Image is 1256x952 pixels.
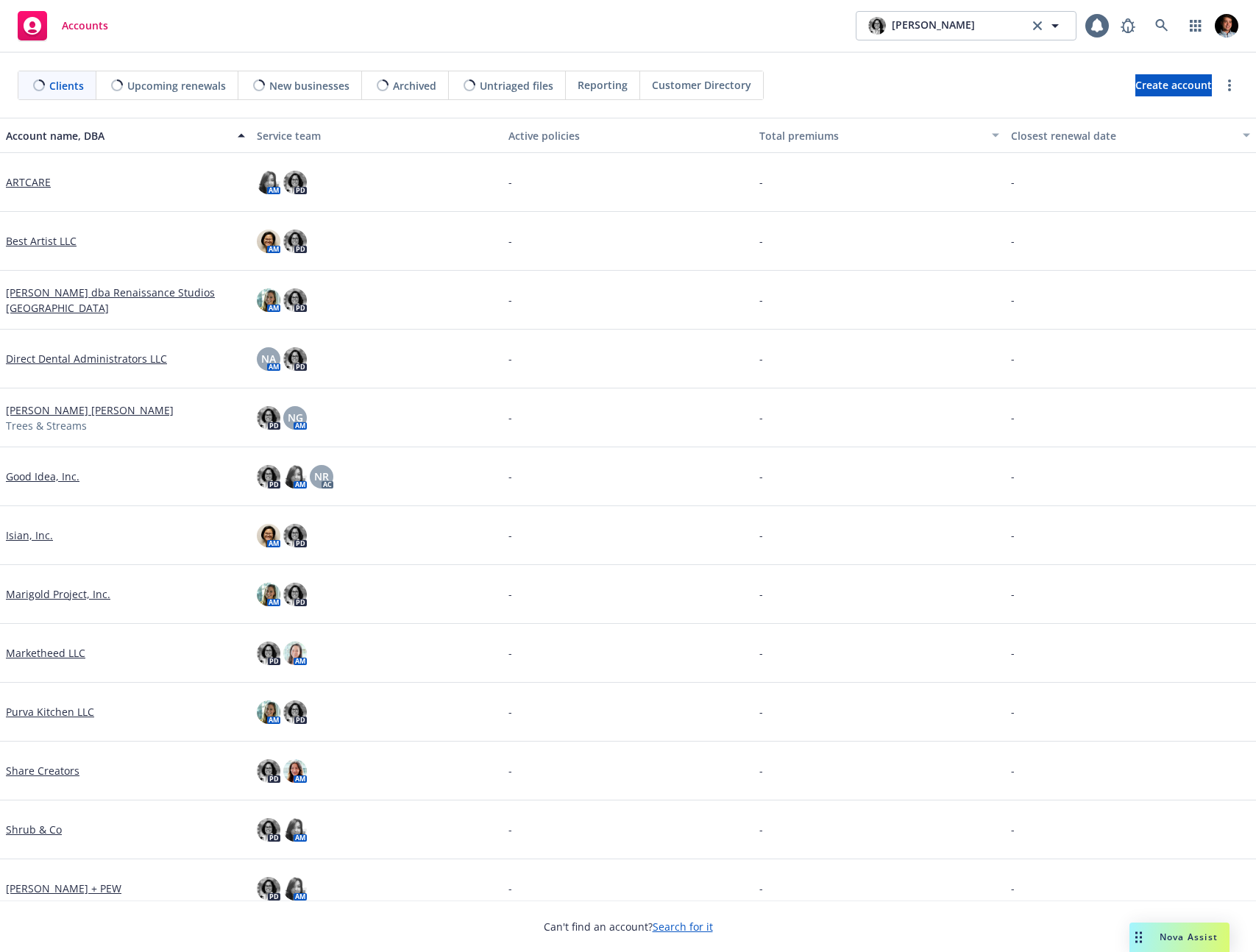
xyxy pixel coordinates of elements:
[1011,763,1015,778] span: -
[257,759,280,783] img: photo
[1160,931,1218,943] span: Nova Assist
[759,881,763,896] span: -
[508,645,512,661] span: -
[257,465,280,489] img: photo
[288,410,303,425] span: NG
[283,583,307,606] img: photo
[283,171,307,194] img: photo
[1011,469,1015,484] span: -
[1147,11,1177,40] a: Search
[257,700,280,724] img: photo
[6,527,53,543] a: Isian, Inc.
[508,410,512,425] span: -
[1011,586,1015,602] span: -
[544,919,713,934] span: Can't find an account?
[508,469,512,484] span: -
[480,78,553,93] span: Untriaged files
[1011,233,1015,249] span: -
[759,586,763,602] span: -
[1135,74,1212,96] a: Create account
[1215,14,1238,38] img: photo
[283,230,307,253] img: photo
[856,11,1076,40] button: photo[PERSON_NAME]clear selection
[257,642,280,665] img: photo
[393,78,436,93] span: Archived
[283,759,307,783] img: photo
[759,128,982,143] div: Total premiums
[283,642,307,665] img: photo
[1029,17,1046,35] a: clear selection
[6,351,167,366] a: Direct Dental Administrators LLC
[892,17,975,35] span: [PERSON_NAME]
[508,292,512,308] span: -
[257,818,280,842] img: photo
[759,763,763,778] span: -
[269,78,350,93] span: New businesses
[1011,351,1015,366] span: -
[508,822,512,837] span: -
[508,704,512,720] span: -
[283,465,307,489] img: photo
[508,351,512,366] span: -
[257,230,280,253] img: photo
[283,288,307,312] img: photo
[6,285,245,316] a: [PERSON_NAME] dba Renaissance Studios [GEOGRAPHIC_DATA]
[257,877,280,901] img: photo
[653,920,713,934] a: Search for it
[508,527,512,543] span: -
[6,586,110,602] a: Marigold Project, Inc.
[1011,645,1015,661] span: -
[6,128,229,143] div: Account name, DBA
[753,118,1004,153] button: Total premiums
[759,645,763,661] span: -
[49,78,84,93] span: Clients
[1011,822,1015,837] span: -
[257,524,280,547] img: photo
[257,288,280,312] img: photo
[759,704,763,720] span: -
[6,174,51,190] a: ARTCARE
[759,469,763,484] span: -
[508,233,512,249] span: -
[62,20,108,32] span: Accounts
[283,524,307,547] img: photo
[6,418,87,433] span: Trees & Streams
[508,763,512,778] span: -
[6,233,77,249] a: Best Artist LLC
[6,763,79,778] a: Share Creators
[1005,118,1256,153] button: Closest renewal date
[1221,77,1238,94] a: more
[508,174,512,190] span: -
[759,292,763,308] span: -
[127,78,226,93] span: Upcoming renewals
[283,818,307,842] img: photo
[257,406,280,430] img: photo
[257,171,280,194] img: photo
[251,118,502,153] button: Service team
[1011,881,1015,896] span: -
[759,822,763,837] span: -
[503,118,753,153] button: Active policies
[1011,704,1015,720] span: -
[1011,410,1015,425] span: -
[6,402,174,418] a: [PERSON_NAME] [PERSON_NAME]
[868,17,886,35] img: photo
[508,881,512,896] span: -
[261,351,276,366] span: NA
[759,351,763,366] span: -
[283,700,307,724] img: photo
[1129,923,1230,952] button: Nova Assist
[652,77,751,93] span: Customer Directory
[257,128,496,143] div: Service team
[759,233,763,249] span: -
[508,586,512,602] span: -
[12,5,114,46] a: Accounts
[314,469,329,484] span: NR
[1181,11,1210,40] a: Switch app
[578,77,628,93] span: Reporting
[6,469,79,484] a: Good Idea, Inc.
[6,704,94,720] a: Purva Kitchen LLC
[257,583,280,606] img: photo
[283,347,307,371] img: photo
[1113,11,1143,40] a: Report a Bug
